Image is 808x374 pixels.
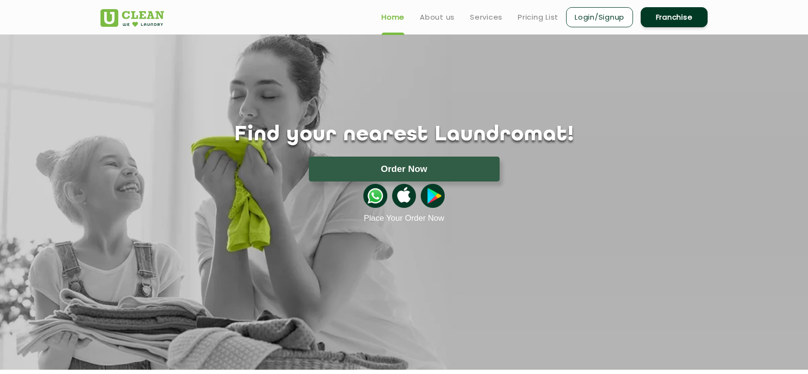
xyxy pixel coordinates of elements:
img: playstoreicon.png [421,184,445,208]
h1: Find your nearest Laundromat! [93,123,715,147]
button: Order Now [309,157,500,181]
a: Franchise [641,7,708,27]
img: whatsappicon.png [363,184,387,208]
a: Login/Signup [566,7,633,27]
a: Place Your Order Now [364,214,444,223]
img: apple-icon.png [392,184,416,208]
a: About us [420,11,455,23]
img: UClean Laundry and Dry Cleaning [100,9,164,27]
a: Home [382,11,404,23]
a: Services [470,11,502,23]
a: Pricing List [518,11,558,23]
